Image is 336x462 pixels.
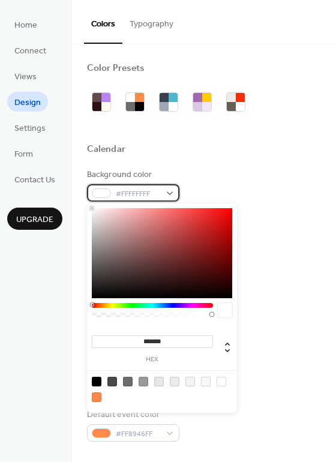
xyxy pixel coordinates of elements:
[87,169,177,181] div: Background color
[170,377,179,386] div: rgb(235, 235, 235)
[14,174,55,187] span: Contact Us
[116,188,160,200] span: #FFFFFFFF
[116,428,160,440] span: #FF8946FF
[14,19,37,32] span: Home
[14,122,46,135] span: Settings
[7,14,44,34] a: Home
[14,148,33,161] span: Form
[87,143,125,156] div: Calendar
[201,377,211,386] div: rgb(248, 248, 248)
[92,356,213,363] label: hex
[7,66,44,86] a: Views
[16,214,53,226] span: Upgrade
[107,377,117,386] div: rgb(74, 74, 74)
[217,377,226,386] div: rgb(255, 255, 255)
[123,377,133,386] div: rgb(108, 108, 108)
[14,71,37,83] span: Views
[7,208,62,230] button: Upgrade
[185,377,195,386] div: rgb(243, 243, 243)
[87,62,145,75] div: Color Presets
[154,377,164,386] div: rgb(231, 231, 231)
[7,143,40,163] a: Form
[14,45,46,58] span: Connect
[14,97,41,109] span: Design
[7,92,48,112] a: Design
[7,118,53,137] a: Settings
[139,377,148,386] div: rgb(153, 153, 153)
[92,377,101,386] div: rgb(0, 0, 0)
[7,169,62,189] a: Contact Us
[7,40,53,60] a: Connect
[87,409,177,421] div: Default event color
[92,392,101,402] div: rgb(255, 137, 70)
